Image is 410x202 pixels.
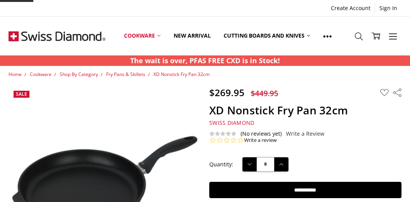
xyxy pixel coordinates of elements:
a: Create Account [327,3,375,14]
span: Sale [16,91,27,97]
a: Shop By Category [60,71,98,78]
img: Free Shipping On Every Order [9,17,105,55]
p: The wait is over, PFAS FREE CXD is in Stock! [130,55,280,66]
a: Write a review [244,137,277,144]
a: Sign In [375,3,401,14]
a: Cookware [117,19,167,53]
a: Home [9,71,22,78]
a: Write a Review [286,131,324,137]
a: Show All [317,19,338,54]
span: Swiss Diamond [209,119,254,126]
span: (No reviews yet) [241,131,282,137]
a: Fry Pans & Skillets [106,71,145,78]
label: Quantity: [209,160,233,169]
span: $269.95 [209,86,245,99]
a: Cookware [30,71,52,78]
h1: XD Nonstick Fry Pan 32cm [209,104,401,117]
a: Cutting boards and knives [217,19,317,53]
span: $449.95 [251,88,278,98]
a: XD Nonstick Fry Pan 32cm [153,71,210,78]
a: New arrival [167,19,217,53]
